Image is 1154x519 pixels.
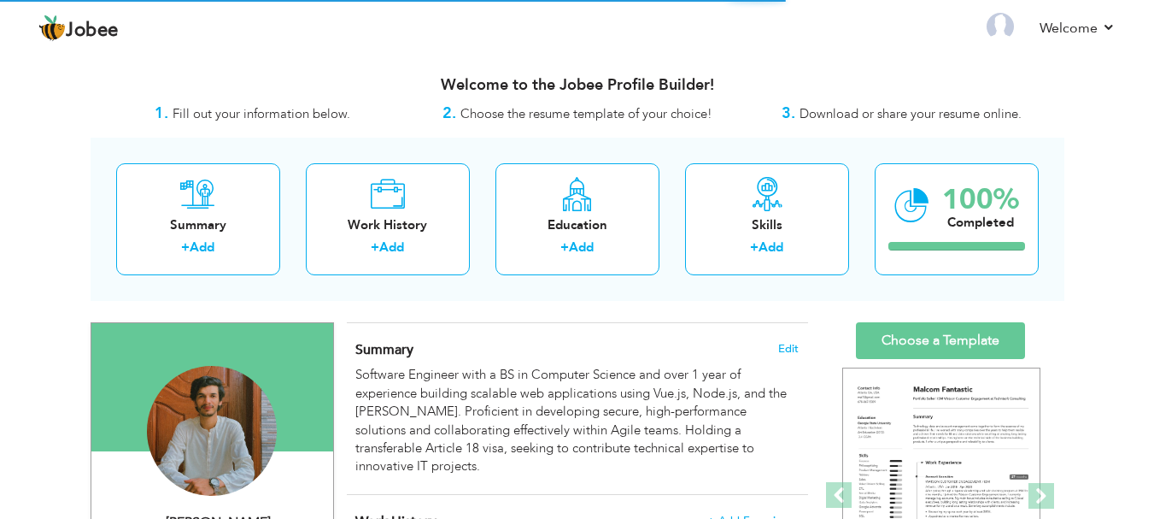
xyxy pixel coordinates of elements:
[1040,18,1116,38] a: Welcome
[319,216,456,234] div: Work History
[355,341,798,358] h4: Adding a summary is a quick and easy way to highlight your experience and interests.
[569,239,594,256] a: Add
[173,105,350,122] span: Fill out your information below.
[371,239,379,257] label: +
[560,239,569,257] label: +
[987,13,1014,40] img: Profile Img
[147,366,277,496] img: Muhammad Bilal
[91,77,1064,94] h3: Welcome to the Jobee Profile Builder!
[355,340,413,359] span: Summary
[379,239,404,256] a: Add
[460,105,712,122] span: Choose the resume template of your choice!
[782,103,795,124] strong: 3.
[942,186,1019,214] div: 100%
[759,239,783,256] a: Add
[38,15,66,42] img: jobee.io
[442,103,456,124] strong: 2.
[181,239,190,257] label: +
[155,103,168,124] strong: 1.
[38,15,119,42] a: Jobee
[942,214,1019,232] div: Completed
[130,216,267,234] div: Summary
[778,343,799,355] span: Edit
[856,322,1025,359] a: Choose a Template
[800,105,1022,122] span: Download or share your resume online.
[355,366,798,476] div: Software Engineer with a BS in Computer Science and over 1 year of experience building scalable w...
[190,239,214,256] a: Add
[750,239,759,257] label: +
[509,216,646,234] div: Education
[66,21,119,40] span: Jobee
[699,216,835,234] div: Skills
